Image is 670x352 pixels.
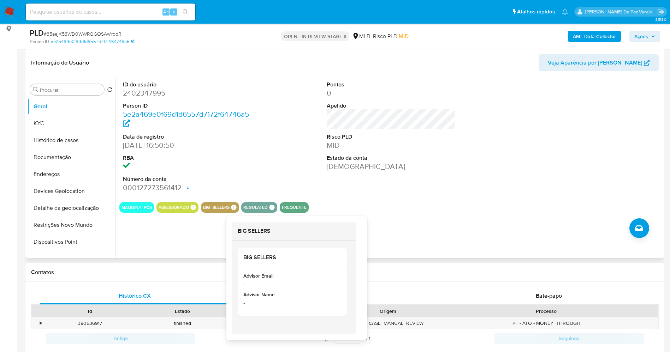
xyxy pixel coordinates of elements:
a: 5e2a469e0f69d1d6557d7172f64746a5 [51,38,134,45]
div: Advisor Name [243,291,340,298]
h1: Contatos [31,269,659,276]
div: MLB [352,32,370,40]
button: Dispositivos Point [27,233,115,250]
button: KYC [27,115,115,132]
button: search-icon [178,7,192,17]
dt: Apelido [327,102,456,110]
dt: Pontos [327,81,456,89]
div: - [243,298,340,307]
button: Geral [27,98,115,115]
div: Estado [141,308,224,315]
dt: Estado da conta [327,154,456,162]
div: Advisor Email [243,273,340,280]
span: s [173,8,175,15]
p: OPEN - IN REVIEW STAGE II [281,31,349,41]
dt: Número da conta [123,175,252,183]
b: PLD [30,27,44,38]
button: Ações [629,31,660,42]
button: Retornar ao pedido padrão [107,87,113,95]
span: Alt [163,8,169,15]
span: Bate-papo [536,292,562,300]
span: 1 [369,335,370,342]
dd: 000127273561412 [123,183,252,193]
span: Histórico CX [119,292,151,300]
span: # 35aejX53WD0WWRQGOSAwYqdR [44,30,121,37]
dd: [DATE] 16:50:50 [123,140,252,150]
input: Pesquise usuários ou casos... [26,7,195,17]
dd: MID [327,140,456,150]
div: • [40,320,42,327]
button: Adiantamentos de Dinheiro [27,250,115,267]
button: Documentação [27,149,115,166]
dt: RBA [123,154,252,162]
span: Risco PLD: [373,32,409,40]
div: Origem [347,308,429,315]
span: Atalhos rápidos [517,8,555,16]
button: Seguindo [494,333,644,344]
dt: Person ID [123,102,252,110]
span: Veja Aparência por [PERSON_NAME] [548,54,642,71]
a: 5e2a469e0f69d1d6557d7172f64746a5 [123,109,249,129]
div: - [243,280,340,289]
dt: Data de registro [123,133,252,141]
dt: ID do usuário [123,81,252,89]
a: Notificações [562,9,568,15]
dd: 2402347995 [123,88,252,98]
button: Antigo [46,333,195,344]
button: Histórico de casos [27,132,115,149]
button: Restrições Novo Mundo [27,217,115,233]
dd: [DEMOGRAPHIC_DATA] [327,162,456,171]
span: 3.158.0 [655,17,666,22]
button: Veja Aparência por [PERSON_NAME] [539,54,659,71]
div: Processo [439,308,653,315]
h2: BIG SELLERS [243,254,341,261]
button: Endereços [27,166,115,183]
span: Ações [634,31,648,42]
p: patricia.varelo@mercadopago.com.br [585,8,655,15]
button: Devices Geolocation [27,183,115,200]
button: Procurar [33,87,38,92]
div: OPEN_CASE_MANUAL_REVIEW [342,317,434,329]
span: MID [399,32,409,40]
div: PF - ATO - MONEY_THROUGH [434,317,658,329]
dt: Risco PLD [327,133,456,141]
div: Id [49,308,131,315]
button: Detalhe da geolocalização [27,200,115,217]
dd: 0 [327,88,456,98]
input: Procurar [40,87,101,93]
b: Person ID [30,38,49,45]
a: Sair [657,8,665,16]
div: finished [136,317,229,329]
b: AML Data Collector [573,31,616,42]
h2: BIG SELLERS [238,227,350,235]
button: AML Data Collector [568,31,621,42]
h1: Informação do Usuário [31,59,89,66]
div: 390636917 [44,317,136,329]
